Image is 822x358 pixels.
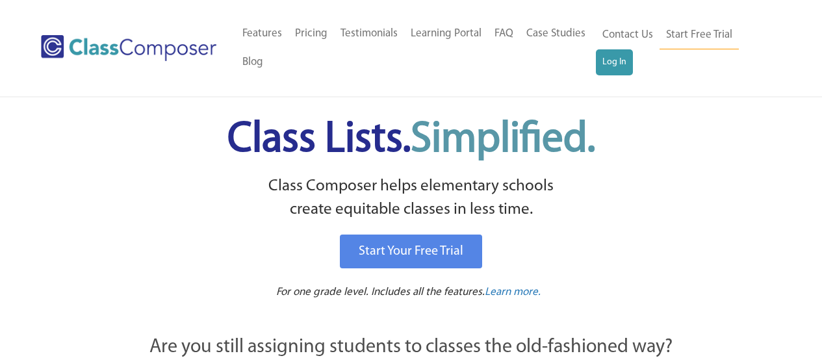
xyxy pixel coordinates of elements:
[41,35,216,61] img: Class Composer
[520,19,592,48] a: Case Studies
[276,287,485,298] span: For one grade level. Includes all the features.
[236,48,270,77] a: Blog
[404,19,488,48] a: Learning Portal
[289,19,334,48] a: Pricing
[488,19,520,48] a: FAQ
[485,285,541,301] a: Learn more.
[236,19,596,77] nav: Header Menu
[411,119,595,161] span: Simplified.
[227,119,595,161] span: Class Lists.
[485,287,541,298] span: Learn more.
[236,19,289,48] a: Features
[78,175,745,222] p: Class Composer helps elementary schools create equitable classes in less time.
[359,245,463,258] span: Start Your Free Trial
[596,49,633,75] a: Log In
[334,19,404,48] a: Testimonials
[596,21,660,49] a: Contact Us
[660,21,739,50] a: Start Free Trial
[596,21,771,75] nav: Header Menu
[340,235,482,268] a: Start Your Free Trial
